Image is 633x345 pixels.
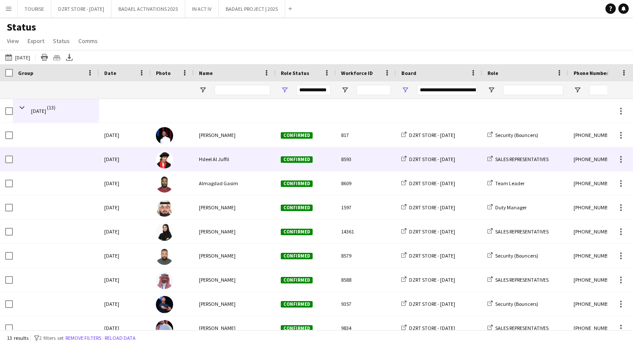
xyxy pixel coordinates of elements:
[495,301,538,307] span: Security (Bouncers)
[199,325,236,331] span: [PERSON_NAME]
[281,70,309,76] span: Role Status
[99,268,151,292] div: [DATE]
[281,229,313,235] span: Confirmed
[336,316,396,340] div: 9834
[156,70,171,76] span: Photo
[336,196,396,219] div: 1597
[47,99,56,116] span: (13)
[199,252,236,259] span: [PERSON_NAME]
[99,123,151,147] div: [DATE]
[574,70,608,76] span: Phone Number
[409,325,455,331] span: DZRT STORE - [DATE]
[409,132,455,138] span: DZRT STORE - [DATE]
[487,156,549,162] a: SALES REPRESENTATIVES
[495,204,527,211] span: Duty Manager
[53,37,70,45] span: Status
[78,37,98,45] span: Comms
[341,70,373,76] span: Workforce ID
[401,156,455,162] a: DZRT STORE - [DATE]
[281,325,313,332] span: Confirmed
[281,205,313,211] span: Confirmed
[7,37,19,45] span: View
[156,320,173,337] img: Abdulrahman Mammdoh
[156,296,173,313] img: Abkar Asaad
[103,333,137,343] button: Reload data
[99,220,151,243] div: [DATE]
[185,0,219,17] button: IN ACT IV
[156,224,173,241] img: Sarah Alhariri
[336,123,396,147] div: 817
[401,132,455,138] a: DZRT STORE - [DATE]
[409,180,455,186] span: DZRT STORE - [DATE]
[401,86,409,94] button: Open Filter Menu
[156,199,173,217] img: Ibrahim Alradhi
[199,180,238,186] span: Almagdad Gasim
[495,325,549,331] span: SALES REPRESENTATIVES
[99,196,151,219] div: [DATE]
[52,52,62,62] app-action-btn: Crew files as ZIP
[487,204,527,211] a: Duty Manager
[409,156,455,162] span: DZRT STORE - [DATE]
[336,244,396,267] div: 8579
[199,277,236,283] span: [PERSON_NAME]
[409,301,455,307] span: DZRT STORE - [DATE]
[336,171,396,195] div: 8609
[281,180,313,187] span: Confirmed
[409,228,455,235] span: DZRT STORE - [DATE]
[401,325,455,331] a: DZRT STORE - [DATE]
[219,0,285,17] button: BADAEL PROJECT | 2025
[24,35,48,47] a: Export
[39,335,64,341] span: 2 filters set
[99,316,151,340] div: [DATE]
[409,204,455,211] span: DZRT STORE - [DATE]
[28,37,44,45] span: Export
[487,277,549,283] a: SALES REPRESENTATIVES
[199,156,229,162] span: Hdeel Al Juffil
[281,301,313,308] span: Confirmed
[503,85,563,95] input: Role Filter Input
[336,268,396,292] div: 8588
[401,252,455,259] a: DZRT STORE - [DATE]
[3,52,32,62] button: [DATE]
[39,52,50,62] app-action-btn: Print
[199,228,236,235] span: [PERSON_NAME]
[156,272,173,289] img: Fahad Binobaid
[487,132,538,138] a: Security (Bouncers)
[487,252,538,259] a: Security (Bouncers)
[487,180,524,186] a: Team Leader
[104,70,116,76] span: Date
[487,325,549,331] a: SALES REPRESENTATIVES
[487,301,538,307] a: Security (Bouncers)
[156,151,173,168] img: Hdeel Al Juffil
[99,147,151,171] div: [DATE]
[99,171,151,195] div: [DATE]
[495,156,549,162] span: SALES REPRESENTATIVES
[99,244,151,267] div: [DATE]
[495,277,549,283] span: SALES REPRESENTATIVES
[281,156,313,163] span: Confirmed
[199,70,213,76] span: Name
[487,70,498,76] span: Role
[214,85,270,95] input: Name Filter Input
[156,175,173,193] img: Almagdad Gasim
[112,0,185,17] button: BADAEL ACTIVATIONS 2025
[281,132,313,139] span: Confirmed
[156,127,173,144] img: Ahmed Ahmed
[199,204,236,211] span: [PERSON_NAME]
[281,253,313,259] span: Confirmed
[409,277,455,283] span: DZRT STORE - [DATE]
[64,52,74,62] app-action-btn: Export XLSX
[589,85,632,95] input: Phone Number Filter Input
[401,277,455,283] a: DZRT STORE - [DATE]
[199,132,236,138] span: [PERSON_NAME]
[336,147,396,171] div: 8593
[495,228,549,235] span: SALES REPRESENTATIVES
[51,0,112,17] button: DZRT STORE - [DATE]
[341,86,349,94] button: Open Filter Menu
[156,248,173,265] img: Ali Zainelabdein
[409,252,455,259] span: DZRT STORE - [DATE]
[18,70,33,76] span: Group
[75,35,101,47] a: Comms
[495,252,538,259] span: Security (Bouncers)
[401,180,455,186] a: DZRT STORE - [DATE]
